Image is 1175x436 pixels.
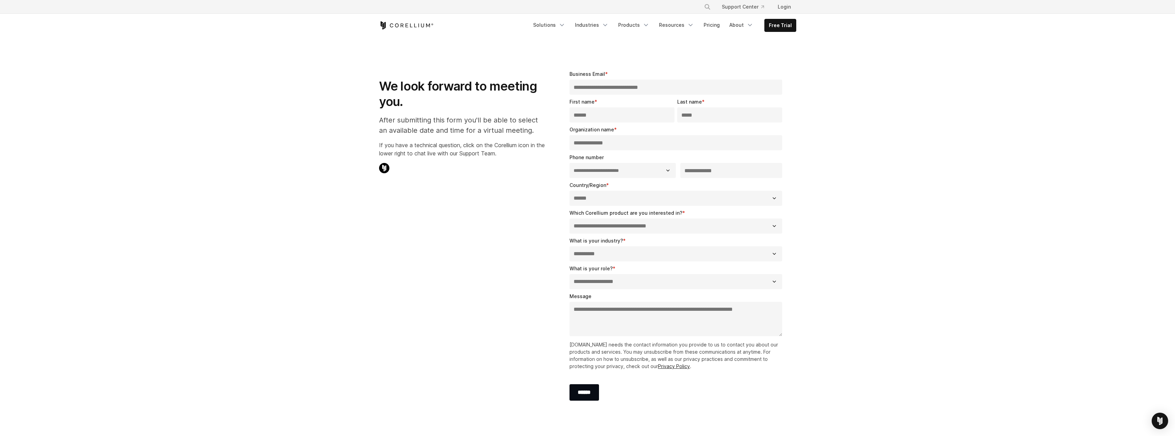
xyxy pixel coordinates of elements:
[569,266,613,271] span: What is your role?
[696,1,796,13] div: Navigation Menu
[569,341,785,370] p: [DOMAIN_NAME] needs the contact information you provide to us to contact you about our products a...
[765,19,796,32] a: Free Trial
[379,141,545,157] p: If you have a technical question, click on the Corellium icon in the lower right to chat live wit...
[379,79,545,109] h1: We look forward to meeting you.
[725,19,757,31] a: About
[569,154,604,160] span: Phone number
[569,210,682,216] span: Which Corellium product are you interested in?
[701,1,714,13] button: Search
[571,19,613,31] a: Industries
[379,163,389,173] img: Corellium Chat Icon
[677,99,702,105] span: Last name
[569,71,605,77] span: Business Email
[658,363,690,369] a: Privacy Policy
[569,238,623,244] span: What is your industry?
[655,19,698,31] a: Resources
[700,19,724,31] a: Pricing
[716,1,769,13] a: Support Center
[529,19,796,32] div: Navigation Menu
[529,19,569,31] a: Solutions
[569,127,614,132] span: Organization name
[1152,413,1168,429] div: Open Intercom Messenger
[569,293,591,299] span: Message
[614,19,654,31] a: Products
[379,21,434,30] a: Corellium Home
[772,1,796,13] a: Login
[569,99,595,105] span: First name
[379,115,545,135] p: After submitting this form you'll be able to select an available date and time for a virtual meet...
[569,182,606,188] span: Country/Region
